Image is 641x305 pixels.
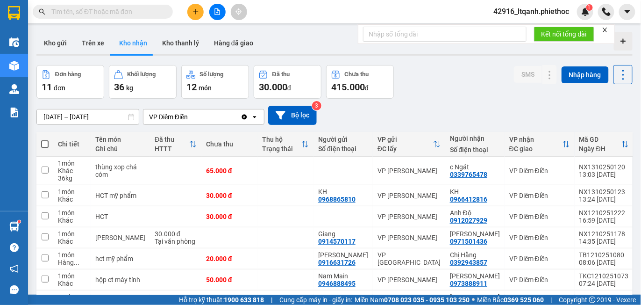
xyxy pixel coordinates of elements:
th: Toggle SortBy [575,132,634,157]
div: Đã thu [272,71,290,78]
div: Chị Hằng [450,251,500,259]
span: ... [74,259,79,266]
div: VP [PERSON_NAME] [377,234,441,241]
span: search [39,8,45,15]
div: 1 món [58,188,86,196]
span: đ [287,84,291,92]
div: VP Diêm Điền [509,167,570,174]
div: Khối lượng [128,71,156,78]
div: Anh Độ [450,209,500,217]
div: 0946888495 [318,280,356,287]
div: NX1210251178 [579,230,629,238]
div: Chưa thu [345,71,369,78]
span: question-circle [10,243,19,252]
div: 0339765478 [450,171,487,178]
div: NX1310250123 [579,188,629,196]
span: Kết nối tổng đài [541,29,587,39]
strong: 0369 525 060 [504,296,544,304]
span: 415.000 [331,81,365,93]
div: VP nhận [509,136,563,143]
div: VP Diêm Điền [509,276,570,283]
div: c Ngát [450,163,500,171]
div: Số điện thoại [318,145,368,152]
div: Tạo kho hàng mới [614,32,633,51]
button: Kết nối tổng đài [534,27,594,42]
span: caret-down [623,7,632,16]
div: hct mỹ phẩm [95,255,145,262]
div: ĐC giao [509,145,563,152]
button: Chưa thu415.000đ [326,65,394,99]
img: warehouse-icon [9,222,19,232]
span: 1 [588,4,591,11]
div: VP [PERSON_NAME] [377,276,441,283]
div: VP Diêm Điền [509,192,570,199]
div: Người gửi [318,136,368,143]
div: 36 kg [58,174,86,182]
div: NX1210251222 [579,209,629,217]
button: Trên xe [74,32,112,54]
div: 0392943857 [450,259,487,266]
input: Select a date range. [37,109,139,124]
div: VP Diêm Điền [509,255,570,262]
div: 14:35 [DATE] [579,238,629,245]
button: Kho gửi [36,32,74,54]
button: Đã thu30.000đ [254,65,321,99]
div: TB1210251080 [579,251,629,259]
div: Trạng thái [262,145,301,152]
div: 0966412816 [450,196,487,203]
span: Hỗ trợ kỹ thuật: [179,295,264,305]
div: Mã GD [579,136,621,143]
span: message [10,285,19,294]
div: TKC1210251073 [579,272,629,280]
span: | [551,295,552,305]
span: | [271,295,272,305]
input: Selected VP Diêm Điền. [189,112,190,122]
span: Cung cấp máy in - giấy in: [279,295,352,305]
input: Nhập số tổng đài [363,27,527,42]
div: Hải Anh [450,272,500,280]
img: icon-new-feature [581,7,590,16]
span: 42916_ltqanh.phiethoc [486,6,577,17]
div: VP Diêm Điền [509,213,570,220]
div: Tên món [95,136,145,143]
span: đơn [54,84,65,92]
span: aim [235,8,242,15]
div: 0916631726 [318,259,356,266]
span: copyright [589,297,596,303]
button: SMS [514,66,542,83]
th: Toggle SortBy [150,132,201,157]
div: 1 món [58,293,86,301]
div: KH [318,188,368,196]
div: Khác [58,167,86,174]
button: Khối lượng36kg [109,65,177,99]
input: Tìm tên, số ĐT hoặc mã đơn [51,7,162,17]
div: thùng xop chả cóm [95,163,145,178]
div: NX1110251024 [579,293,629,301]
div: 1 món [58,251,86,259]
span: close [602,27,608,33]
div: 0968865810 [318,196,356,203]
div: 1 món [58,209,86,217]
div: KH [450,188,500,196]
div: 08:06 [DATE] [579,259,629,266]
sup: 1 [18,220,21,223]
div: NX1310250120 [579,163,629,171]
div: Khác [58,217,86,224]
div: 13:24 [DATE] [579,196,629,203]
button: Kho thanh lý [155,32,207,54]
th: Toggle SortBy [373,132,445,157]
span: file-add [214,8,221,15]
div: HCT [95,213,145,220]
span: 11 [42,81,52,93]
div: 0973888911 [450,280,487,287]
span: Miền Nam [355,295,470,305]
div: 30.000 đ [206,213,253,220]
div: Khác [58,196,86,203]
img: logo-vxr [8,6,20,20]
div: TUI THUOC [95,234,145,241]
button: plus [187,4,204,20]
button: Số lượng12món [181,65,249,99]
div: 07:24 [DATE] [579,280,629,287]
span: ⚪️ [472,298,475,302]
div: 0914570117 [318,238,356,245]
